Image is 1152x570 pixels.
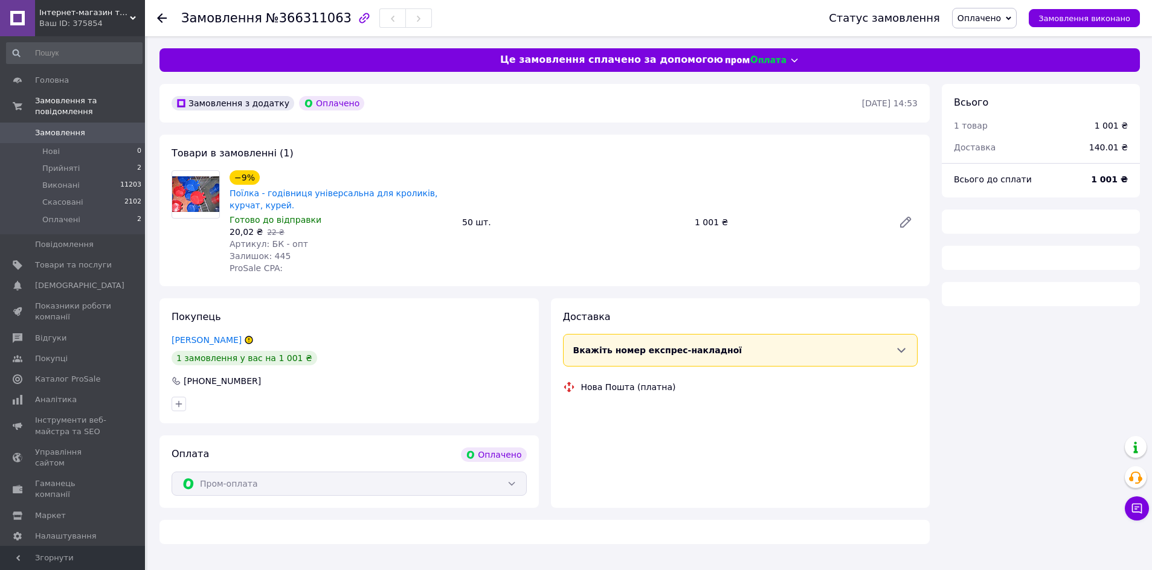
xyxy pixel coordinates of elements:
span: Всього [954,97,988,108]
span: Повідомлення [35,239,94,250]
div: −9% [230,170,260,185]
time: [DATE] 14:53 [862,98,918,108]
span: Замовлення та повідомлення [35,95,145,117]
span: Товари в замовленні (1) [172,147,294,159]
span: Готово до відправки [230,215,321,225]
span: Покупці [35,353,68,364]
div: 1 001 ₴ [1095,120,1128,132]
span: Аналітика [35,394,77,405]
span: Інтернет-магазин товарів для фермерського та домашнього господарства "Домашня сім'я" [39,7,130,18]
img: Поїлка - годівниця універсальна для кроликів, курчат, курей. [172,176,219,212]
span: Налаштування [35,531,97,542]
div: Статус замовлення [829,12,940,24]
span: Прийняті [42,163,80,174]
button: Замовлення виконано [1029,9,1140,27]
span: Гаманець компанії [35,478,112,500]
span: Доставка [954,142,996,152]
span: 11203 [120,180,141,191]
input: Пошук [6,42,143,64]
span: Виконані [42,180,80,191]
span: №366311063 [266,11,352,25]
span: Маркет [35,510,66,521]
div: Нова Пошта (платна) [578,381,679,393]
span: Замовлення [181,11,262,25]
span: Артикул: БК - опт [230,239,308,249]
div: Замовлення з додатку [172,96,294,110]
span: Інструменти веб-майстра та SEO [35,415,112,437]
span: 2102 [124,197,141,208]
span: 0 [137,146,141,157]
span: Замовлення виконано [1038,14,1130,23]
div: 1 замовлення у вас на 1 001 ₴ [172,351,317,365]
span: Товари та послуги [35,260,112,271]
a: Редагувати [893,210,918,234]
div: Ваш ID: 375854 [39,18,145,29]
span: Оплата [172,448,209,460]
span: [DEMOGRAPHIC_DATA] [35,280,124,291]
span: Замовлення [35,127,85,138]
span: Показники роботи компанії [35,301,112,322]
span: Покупець [172,311,221,322]
div: 1 001 ₴ [690,214,889,231]
span: Відгуки [35,333,66,344]
span: Залишок: 445 [230,251,291,261]
span: 1 товар [954,121,988,130]
span: Каталог ProSale [35,374,100,385]
span: ProSale CPA: [230,263,283,273]
span: Оплачені [42,214,80,225]
a: [PERSON_NAME] [172,335,242,345]
div: Оплачено [299,96,364,110]
div: [PHONE_NUMBER] [182,375,262,387]
div: 50 шт. [457,214,690,231]
a: Поїлка - годівниця універсальна для кроликів, курчат, курей. [230,188,438,210]
span: Вкажіть номер експрес-накладної [573,345,742,355]
span: Нові [42,146,60,157]
span: Всього до сплати [954,175,1032,184]
span: Оплачено [957,13,1001,23]
span: 2 [137,214,141,225]
div: Оплачено [461,447,526,462]
span: Скасовані [42,197,83,208]
span: Доставка [563,311,611,322]
span: Це замовлення сплачено за допомогою [500,53,723,67]
span: Управління сайтом [35,447,112,469]
span: 22 ₴ [267,228,284,237]
span: 2 [137,163,141,174]
span: 20,02 ₴ [230,227,263,237]
span: Головна [35,75,69,86]
b: 1 001 ₴ [1091,175,1128,184]
div: Повернутися назад [157,12,167,24]
div: 140.01 ₴ [1082,134,1135,161]
button: Чат з покупцем [1125,496,1149,520]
